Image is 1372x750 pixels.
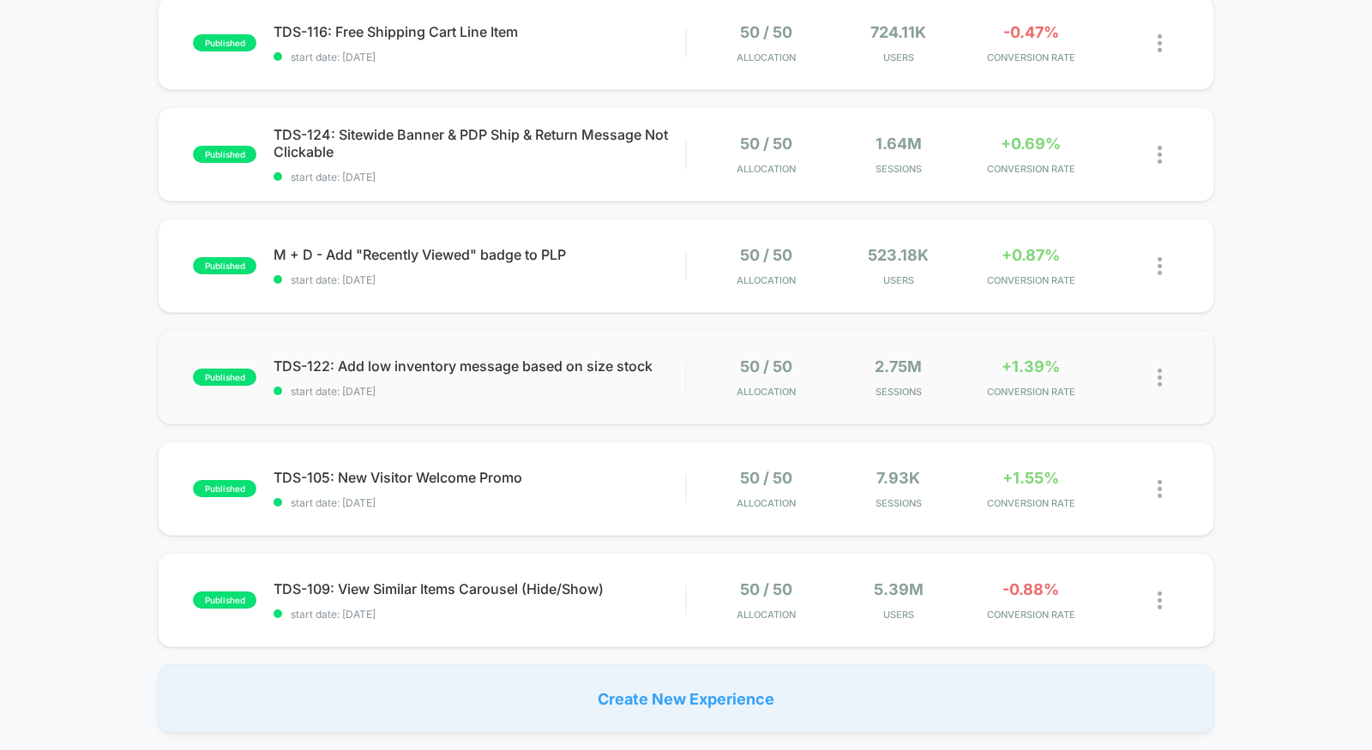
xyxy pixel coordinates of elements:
[274,357,685,375] span: TDS-122: Add low inventory message based on size stock
[1158,480,1162,498] img: close
[274,126,685,160] span: TDS-124: Sitewide Banner & PDP Ship & Return Message Not Clickable
[969,386,1093,398] span: CONVERSION RATE
[836,51,960,63] span: Users
[875,357,922,375] span: 2.75M
[969,51,1093,63] span: CONVERSION RATE
[158,664,1214,733] div: Create New Experience
[1158,591,1162,609] img: close
[274,469,685,486] span: TDS-105: New Visitor Welcome Promo
[193,146,256,163] span: published
[836,497,960,509] span: Sessions
[737,386,796,398] span: Allocation
[193,480,256,497] span: published
[737,274,796,286] span: Allocation
[1002,357,1060,375] span: +1.39%
[1158,146,1162,164] img: close
[836,274,960,286] span: Users
[274,23,685,40] span: TDS-116: Free Shipping Cart Line Item
[737,51,796,63] span: Allocation
[740,135,792,153] span: 50 / 50
[193,34,256,51] span: published
[740,246,792,264] span: 50 / 50
[1158,34,1162,52] img: close
[870,23,926,41] span: 724.11k
[193,257,256,274] span: published
[969,274,1093,286] span: CONVERSION RATE
[969,609,1093,621] span: CONVERSION RATE
[193,591,256,609] span: published
[274,246,685,263] span: M + D - Add "Recently Viewed" badge to PLP
[274,496,685,509] span: start date: [DATE]
[876,469,920,487] span: 7.93k
[969,497,1093,509] span: CONVERSION RATE
[274,273,685,286] span: start date: [DATE]
[740,580,792,598] span: 50 / 50
[737,609,796,621] span: Allocation
[274,385,685,398] span: start date: [DATE]
[1003,23,1059,41] span: -0.47%
[1001,135,1061,153] span: +0.69%
[868,246,929,264] span: 523.18k
[1002,469,1059,487] span: +1.55%
[836,386,960,398] span: Sessions
[740,23,792,41] span: 50 / 50
[1002,246,1060,264] span: +0.87%
[836,163,960,175] span: Sessions
[274,171,685,183] span: start date: [DATE]
[737,497,796,509] span: Allocation
[1002,580,1059,598] span: -0.88%
[737,163,796,175] span: Allocation
[1158,369,1162,387] img: close
[874,580,924,598] span: 5.39M
[876,135,922,153] span: 1.64M
[274,51,685,63] span: start date: [DATE]
[193,369,256,386] span: published
[969,163,1093,175] span: CONVERSION RATE
[274,580,685,597] span: TDS-109: View Similar Items Carousel (Hide/Show)
[1158,257,1162,275] img: close
[274,608,685,621] span: start date: [DATE]
[740,469,792,487] span: 50 / 50
[836,609,960,621] span: Users
[740,357,792,375] span: 50 / 50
